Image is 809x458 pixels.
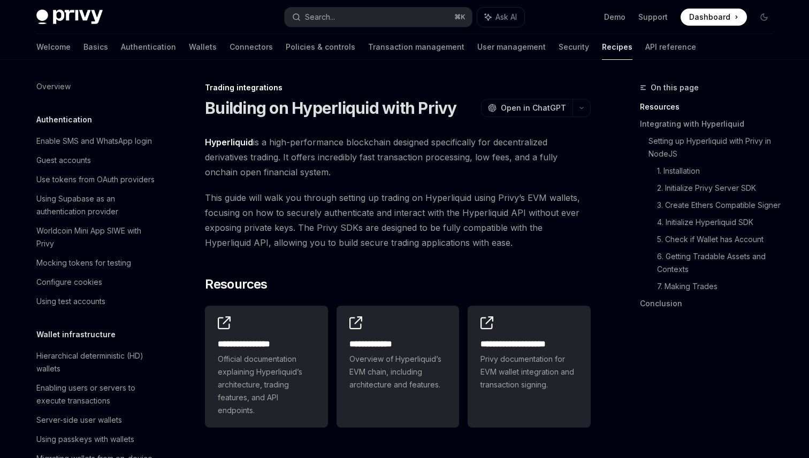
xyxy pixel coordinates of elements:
[480,353,578,391] span: Privy documentation for EVM wallet integration and transaction signing.
[36,224,158,250] div: Worldcoin Mini App SIWE with Privy
[28,410,165,430] a: Server-side user wallets
[36,433,134,446] div: Using passkeys with wallets
[657,278,781,295] a: 7. Making Trades
[368,34,464,60] a: Transaction management
[205,190,591,250] span: This guide will walk you through setting up trading on Hyperliquid using Privy’s EVM wallets, foc...
[36,276,102,289] div: Configure cookies
[28,430,165,449] a: Using passkeys with wallets
[28,151,165,170] a: Guest accounts
[36,350,158,375] div: Hierarchical deterministic (HD) wallets
[657,180,781,197] a: 2. Initialize Privy Server SDK
[36,10,103,25] img: dark logo
[640,115,781,133] a: Integrating with Hyperliquid
[230,34,273,60] a: Connectors
[681,9,747,26] a: Dashboard
[121,34,176,60] a: Authentication
[645,34,696,60] a: API reference
[640,295,781,312] a: Conclusion
[205,82,591,93] div: Trading integrations
[36,414,122,426] div: Server-side user wallets
[286,34,355,60] a: Policies & controls
[477,7,524,27] button: Ask AI
[657,197,781,214] a: 3. Create Ethers Compatible Signer
[337,306,460,428] a: **** **** ***Overview of Hyperliquid’s EVM chain, including architecture and features.
[454,13,465,21] span: ⌘ K
[657,162,781,180] a: 1. Installation
[36,295,105,308] div: Using test accounts
[28,273,165,292] a: Configure cookies
[477,34,546,60] a: User management
[648,133,781,162] a: Setting up Hyperliquid with Privy in NodeJS
[305,11,335,24] div: Search...
[36,154,91,167] div: Guest accounts
[657,214,781,231] a: 4. Initialize Hyperliquid SDK
[28,131,165,151] a: Enable SMS and WhatsApp login
[36,135,152,148] div: Enable SMS and WhatsApp login
[28,77,165,96] a: Overview
[36,80,71,93] div: Overview
[604,12,625,22] a: Demo
[205,135,591,180] span: is a high-performance blockchain designed specifically for decentralized derivatives trading. It ...
[501,103,566,113] span: Open in ChatGPT
[602,34,632,60] a: Recipes
[36,192,158,218] div: Using Supabase as an authentication provider
[205,276,268,293] span: Resources
[28,221,165,253] a: Worldcoin Mini App SIWE with Privy
[36,113,92,126] h5: Authentication
[481,99,573,117] button: Open in ChatGPT
[28,346,165,378] a: Hierarchical deterministic (HD) wallets
[36,34,71,60] a: Welcome
[640,98,781,115] a: Resources
[28,253,165,273] a: Mocking tokens for testing
[28,170,165,189] a: Use tokens from OAuth providers
[651,81,699,94] span: On this page
[638,12,668,22] a: Support
[205,98,457,118] h1: Building on Hyperliquid with Privy
[559,34,589,60] a: Security
[36,382,158,407] div: Enabling users or servers to execute transactions
[218,353,315,417] span: Official documentation explaining Hyperliquid’s architecture, trading features, and API endpoints.
[36,328,116,341] h5: Wallet infrastructure
[755,9,773,26] button: Toggle dark mode
[189,34,217,60] a: Wallets
[285,7,472,27] button: Search...⌘K
[36,173,155,186] div: Use tokens from OAuth providers
[468,306,591,428] a: **** **** **** *****Privy documentation for EVM wallet integration and transaction signing.
[657,231,781,248] a: 5. Check if Wallet has Account
[657,248,781,278] a: 6. Getting Tradable Assets and Contexts
[28,378,165,410] a: Enabling users or servers to execute transactions
[495,12,517,22] span: Ask AI
[28,292,165,311] a: Using test accounts
[205,306,328,428] a: **** **** **** *Official documentation explaining Hyperliquid’s architecture, trading features, a...
[689,12,730,22] span: Dashboard
[83,34,108,60] a: Basics
[28,189,165,221] a: Using Supabase as an authentication provider
[36,257,131,269] div: Mocking tokens for testing
[205,137,253,148] a: Hyperliquid
[349,353,447,391] span: Overview of Hyperliquid’s EVM chain, including architecture and features.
